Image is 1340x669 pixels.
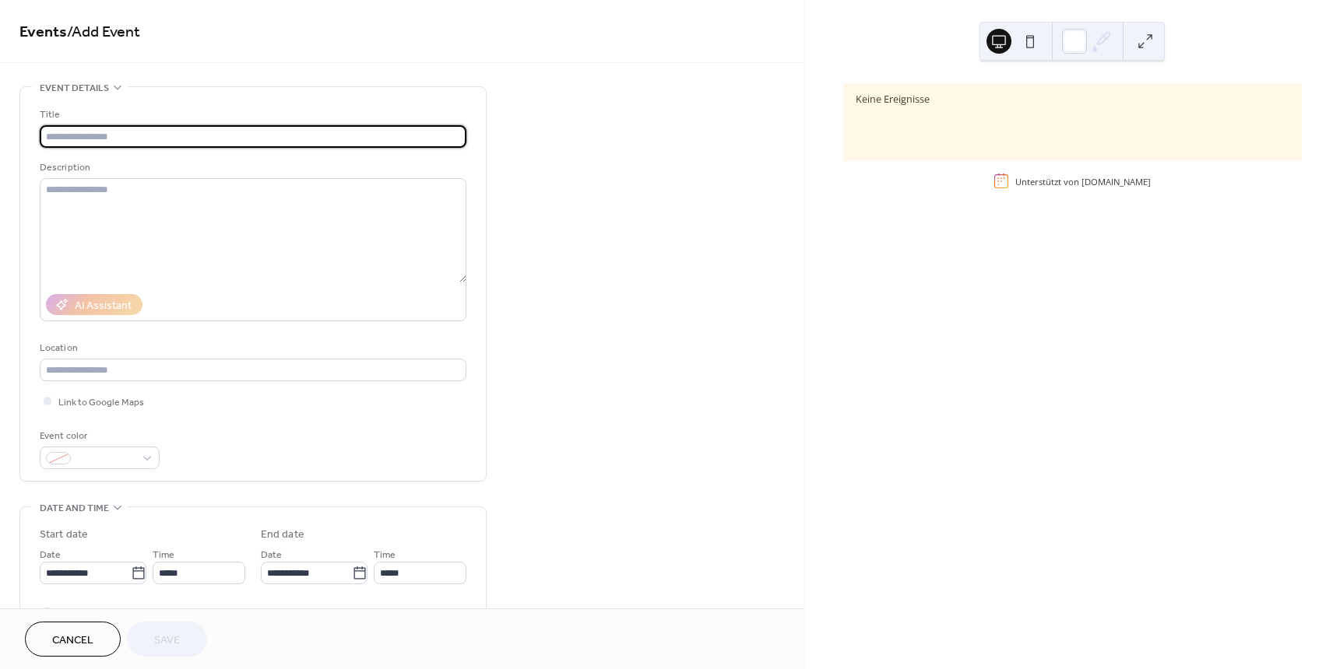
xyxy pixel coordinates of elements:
[19,17,67,47] a: Events
[40,500,109,517] span: Date and time
[40,527,88,543] div: Start date
[1015,175,1151,187] div: Unterstützt von
[261,527,304,543] div: End date
[40,340,463,356] div: Location
[40,547,61,563] span: Date
[40,428,157,444] div: Event color
[67,17,140,47] span: / Add Event
[40,80,109,96] span: Event details
[52,632,93,649] span: Cancel
[25,622,121,657] button: Cancel
[40,107,463,123] div: Title
[374,547,396,563] span: Time
[40,159,463,176] div: Description
[856,93,1289,107] div: Keine Ereignisse
[58,394,144,411] span: Link to Google Maps
[58,604,86,621] span: All day
[1081,175,1151,187] a: [DOMAIN_NAME]
[261,547,282,563] span: Date
[153,547,174,563] span: Time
